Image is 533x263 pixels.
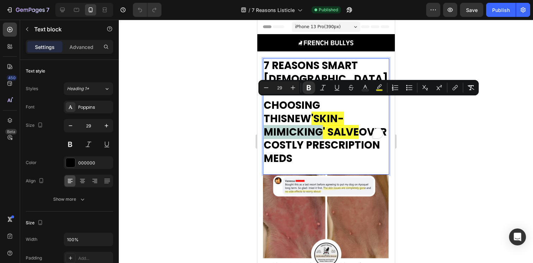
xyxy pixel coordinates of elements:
[67,86,89,92] span: Heading 1*
[64,82,113,95] button: Heading 1*
[26,68,45,74] div: Text style
[319,7,338,13] span: Published
[46,6,49,14] p: 7
[26,255,42,261] div: Padding
[7,75,17,81] div: 450
[3,3,53,17] button: 7
[257,20,395,263] iframe: To enrich screen reader interactions, please activate Accessibility in Grammarly extension settings
[26,236,37,243] div: Width
[26,159,37,166] div: Color
[26,176,45,186] div: Align
[64,233,113,246] input: Auto
[26,104,35,110] div: Font
[6,155,132,256] img: gempages_555959025959699508-77620759-0d95-4046-9e08-25712b39a7e6.jpg
[492,6,510,14] div: Publish
[252,6,295,14] span: 7 Reasons Listicle
[466,7,478,13] span: Save
[26,86,38,92] div: Styles
[69,43,93,51] p: Advanced
[5,129,17,134] div: Beta
[78,255,111,262] div: Add...
[258,80,479,95] div: Editor contextual toolbar
[26,193,113,206] button: Show more
[53,196,86,203] div: Show more
[78,104,111,111] div: Poppins
[35,43,55,51] p: Settings
[26,121,44,130] div: Size
[249,6,250,14] span: /
[34,25,94,33] p: Text block
[78,160,111,166] div: 000000
[26,218,44,228] div: Size
[486,3,516,17] button: Publish
[133,3,161,17] div: Undo/Redo
[509,228,526,245] div: Open Intercom Messenger
[460,3,483,17] button: Save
